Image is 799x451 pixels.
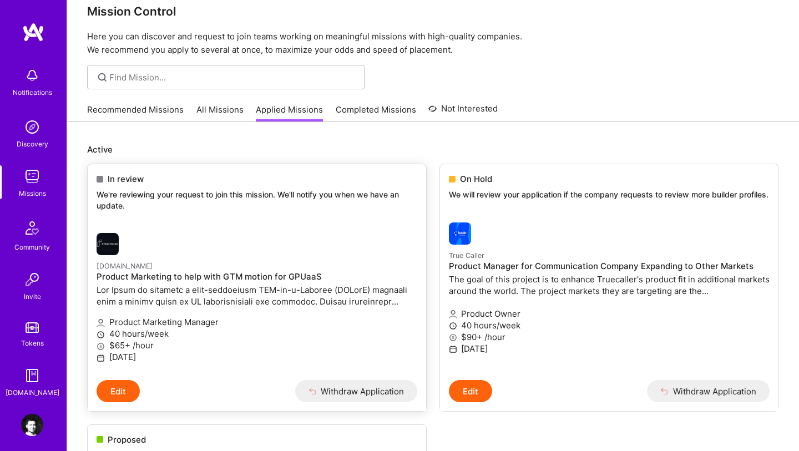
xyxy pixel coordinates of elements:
input: Find Mission... [109,72,356,83]
img: discovery [21,116,43,138]
p: 40 hours/week [449,320,770,331]
div: Notifications [13,87,52,98]
a: Recommended Missions [87,104,184,122]
button: Edit [97,380,140,402]
h4: Product Manager for Communication Company Expanding to Other Markets [449,261,770,271]
p: [DATE] [449,343,770,354]
img: Invite [21,268,43,291]
div: Community [14,241,50,253]
p: The goal of this project is to enhance Truecaller's product fit in additional markets around the ... [449,273,770,297]
div: Discovery [17,138,48,150]
a: Applied Missions [256,104,323,122]
p: Product Marketing Manager [97,316,417,328]
i: icon Applicant [449,310,457,318]
a: Not Interested [428,102,498,122]
p: Here you can discover and request to join teams working on meaningful missions with high-quality ... [87,30,779,57]
img: User Avatar [21,414,43,436]
small: [DOMAIN_NAME] [97,262,153,270]
div: Tokens [21,337,44,349]
button: Edit [449,380,492,402]
p: [DATE] [97,351,417,363]
i: icon SearchGrey [96,71,109,84]
img: True Caller company logo [449,222,471,245]
a: User Avatar [18,414,46,436]
p: $90+ /hour [449,331,770,343]
a: stealthium.io company logo[DOMAIN_NAME]Product Marketing to help with GTM motion for GPUaaSLor Ip... [88,224,426,380]
div: [DOMAIN_NAME] [6,387,59,398]
img: tokens [26,322,39,333]
div: Invite [24,291,41,302]
img: stealthium.io company logo [97,233,119,255]
span: Proposed [108,434,146,445]
img: bell [21,64,43,87]
p: 40 hours/week [97,328,417,339]
p: We're reviewing your request to join this mission. We'll notify you when we have an update. [97,189,417,211]
img: guide book [21,364,43,387]
i: icon Calendar [449,345,457,353]
p: $65+ /hour [97,339,417,351]
i: icon Calendar [97,354,105,362]
i: icon MoneyGray [97,342,105,351]
p: Product Owner [449,308,770,320]
img: Community [19,215,45,241]
div: Missions [19,188,46,199]
span: In review [108,173,144,185]
a: All Missions [196,104,244,122]
a: Completed Missions [336,104,416,122]
img: logo [22,22,44,42]
p: We will review your application if the company requests to review more builder profiles. [449,189,770,200]
a: True Caller company logoTrue CallerProduct Manager for Communication Company Expanding to Other M... [440,214,778,381]
p: Active [87,144,779,155]
img: teamwork [21,165,43,188]
i: icon Clock [449,322,457,330]
button: Withdraw Application [647,380,770,402]
i: icon MoneyGray [449,333,457,342]
span: On Hold [460,173,492,185]
h4: Product Marketing to help with GTM motion for GPUaaS [97,272,417,282]
h3: Mission Control [87,4,779,18]
i: icon Applicant [97,319,105,327]
i: icon Clock [97,331,105,339]
small: True Caller [449,251,484,260]
p: Lor Ipsum do sitametc a elit-seddoeiusm TEM-in-u-Laboree (DOLorE) magnaali enim a minimv quisn ex... [97,284,417,307]
button: Withdraw Application [295,380,418,402]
